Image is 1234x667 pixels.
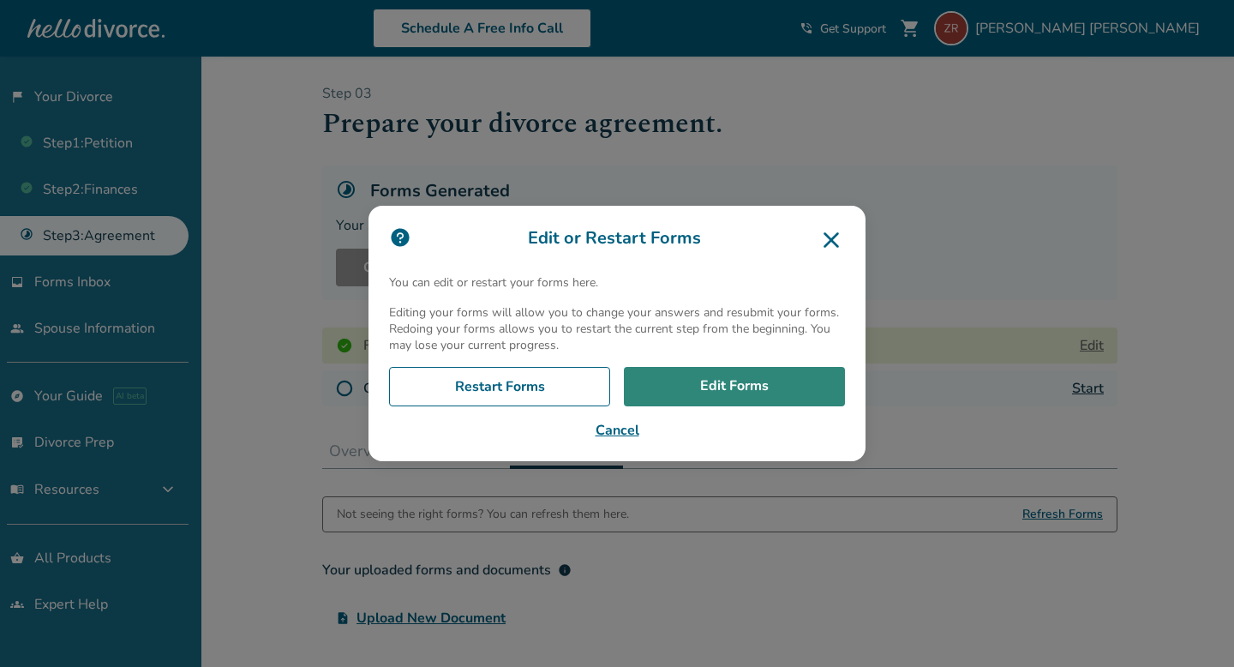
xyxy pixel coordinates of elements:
[624,367,845,406] a: Edit Forms
[389,226,411,249] img: icon
[389,226,845,254] h3: Edit or Restart Forms
[389,304,845,353] p: Editing your forms will allow you to change your answers and resubmit your forms. Redoing your fo...
[389,420,845,441] button: Cancel
[389,274,845,291] p: You can edit or restart your forms here.
[389,367,610,406] a: Restart Forms
[1148,585,1234,667] iframe: Chat Widget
